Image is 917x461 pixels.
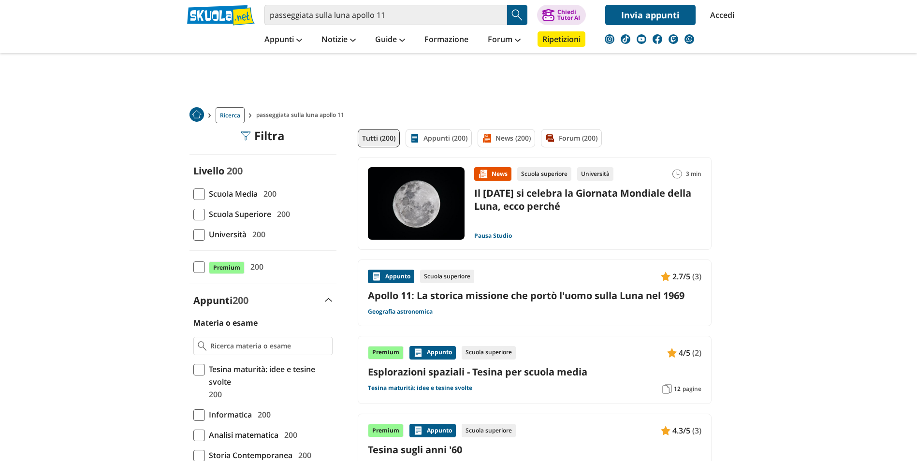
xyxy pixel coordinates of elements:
img: Appunti contenuto [667,348,677,358]
a: Forum (200) [541,129,602,147]
span: 200 [273,208,290,220]
a: Appunti [262,31,305,49]
span: 4.3/5 [672,424,690,437]
img: Appunti contenuto [661,272,670,281]
div: Scuola superiore [462,424,516,437]
img: Appunti contenuto [661,426,670,435]
a: Guide [373,31,408,49]
span: Analisi matematica [205,429,278,441]
input: Cerca appunti, riassunti o versioni [264,5,507,25]
span: 200 [254,408,271,421]
span: 3 min [686,167,701,181]
img: Tempo lettura [672,169,682,179]
span: passeggiata sulla luna apollo 11 [256,107,348,123]
span: Scuola Media [205,187,258,200]
a: Home [189,107,204,123]
span: Università [205,228,247,241]
input: Ricerca materia o esame [210,341,328,351]
img: WhatsApp [684,34,694,44]
span: (3) [692,424,701,437]
span: 200 [260,187,277,200]
img: Pagine [662,384,672,394]
span: Informatica [205,408,252,421]
img: Forum filtro contenuto [545,133,555,143]
div: Scuola superiore [462,346,516,360]
img: Ricerca materia o esame [198,341,207,351]
span: Tesina maturità: idee e tesine svolte [205,363,333,388]
span: 200 [248,228,265,241]
button: Search Button [507,5,527,25]
img: facebook [653,34,662,44]
span: 2.7/5 [672,270,690,283]
a: Appunti (200) [406,129,472,147]
img: tiktok [621,34,630,44]
a: Notizie [319,31,358,49]
img: instagram [605,34,614,44]
a: Tesina maturità: idee e tesine svolte [368,384,472,392]
img: Apri e chiudi sezione [325,298,333,302]
img: Immagine news [368,167,465,240]
a: Geografia astronomica [368,308,433,316]
span: pagine [683,385,701,393]
a: Il [DATE] si celebra la Giornata Mondiale della Luna, ecco perché [474,187,691,213]
div: Appunto [409,346,456,360]
a: Esplorazioni spaziali - Tesina per scuola media [368,365,701,378]
a: Ricerca [216,107,245,123]
span: 12 [674,385,681,393]
span: 4/5 [679,346,690,359]
span: (2) [692,346,701,359]
img: twitch [669,34,678,44]
div: News [474,167,511,181]
img: News filtro contenuto [482,133,492,143]
img: Filtra filtri mobile [241,131,250,141]
span: 200 [233,294,248,307]
span: Premium [209,261,245,274]
span: 200 [280,429,297,441]
img: Appunti filtro contenuto [410,133,420,143]
a: Forum [485,31,523,49]
span: 200 [227,164,243,177]
div: Scuola superiore [517,167,571,181]
a: Pausa Studio [474,232,512,240]
div: Premium [368,424,404,437]
a: News (200) [478,129,535,147]
div: Università [577,167,613,181]
div: Filtra [241,129,285,143]
span: 200 [247,260,263,273]
a: Formazione [422,31,471,49]
label: Materia o esame [193,317,258,328]
img: Appunti contenuto [372,272,381,281]
img: Appunti contenuto [413,348,423,358]
label: Appunti [193,294,248,307]
button: ChiediTutor AI [537,5,586,25]
div: Appunto [368,270,414,283]
img: youtube [637,34,646,44]
a: Invia appunti [605,5,696,25]
div: Premium [368,346,404,360]
a: Tutti (200) [358,129,400,147]
a: Apollo 11: La storica missione che portò l'uomo sulla Luna nel 1969 [368,289,701,302]
span: (3) [692,270,701,283]
img: Home [189,107,204,122]
span: Scuola Superiore [205,208,271,220]
div: Chiedi Tutor AI [557,9,580,21]
label: Livello [193,164,224,177]
div: Appunto [409,424,456,437]
img: Cerca appunti, riassunti o versioni [510,8,524,22]
img: News contenuto [478,169,488,179]
a: Ripetizioni [538,31,585,47]
img: Appunti contenuto [413,426,423,435]
span: 200 [205,388,222,401]
div: Scuola superiore [420,270,474,283]
a: Tesina sugli anni '60 [368,443,701,456]
a: Accedi [710,5,730,25]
